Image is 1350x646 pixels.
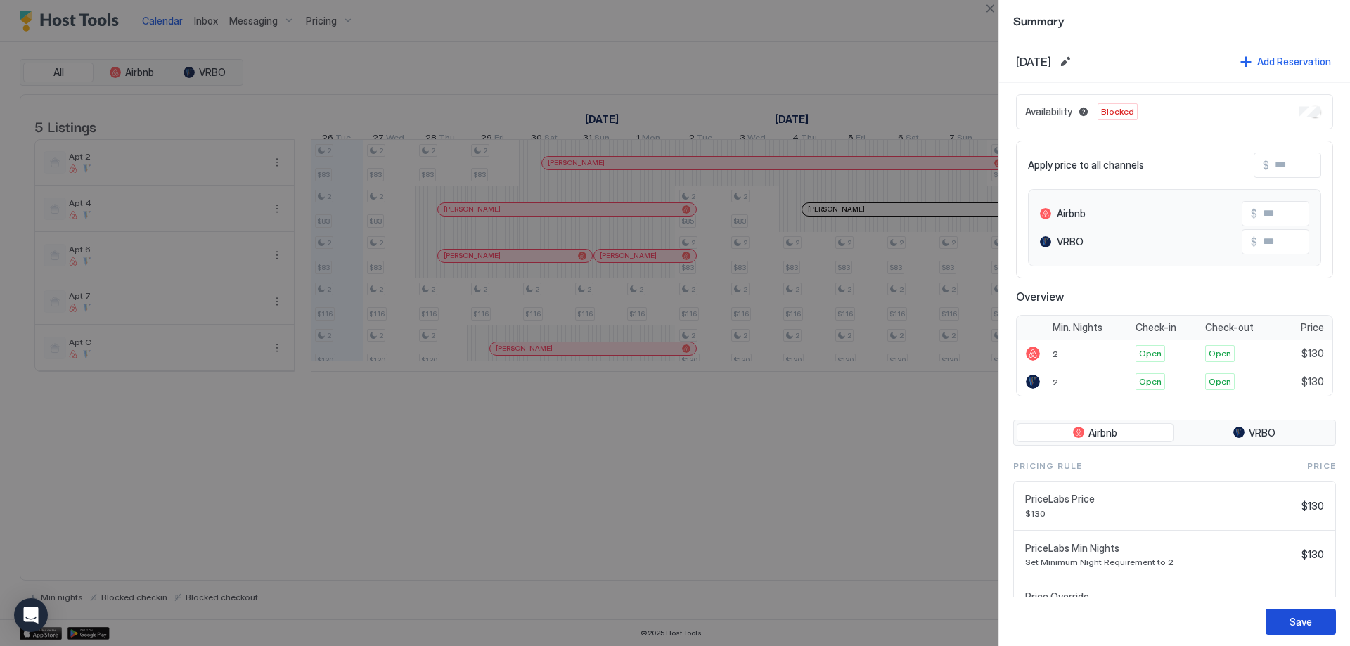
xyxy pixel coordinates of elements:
[1028,159,1144,172] span: Apply price to all channels
[1301,500,1324,512] span: $130
[1057,235,1084,248] span: VRBO
[1301,347,1324,360] span: $130
[1257,54,1331,69] div: Add Reservation
[1025,105,1072,118] span: Availability
[1013,420,1336,446] div: tab-group
[14,598,48,632] div: Open Intercom Messenger
[1017,423,1174,443] button: Airbnb
[1139,375,1162,388] span: Open
[1025,542,1296,555] span: PriceLabs Min Nights
[1251,207,1257,220] span: $
[1088,427,1117,439] span: Airbnb
[1013,460,1082,472] span: Pricing Rule
[1136,321,1176,334] span: Check-in
[1266,609,1336,635] button: Save
[1238,52,1333,71] button: Add Reservation
[1053,377,1058,387] span: 2
[1025,508,1296,519] span: $130
[1075,103,1092,120] button: Blocked dates override all pricing rules and remain unavailable until manually unblocked
[1013,11,1336,29] span: Summary
[1290,614,1312,629] div: Save
[1249,427,1275,439] span: VRBO
[1251,235,1257,248] span: $
[1301,548,1324,561] span: $130
[1016,55,1051,69] span: [DATE]
[1205,321,1254,334] span: Check-out
[1307,460,1336,472] span: Price
[1057,53,1074,70] button: Edit date range
[1053,321,1102,334] span: Min. Nights
[1057,207,1086,220] span: Airbnb
[1016,290,1333,304] span: Overview
[1301,321,1324,334] span: Price
[1025,590,1296,603] span: Price Override
[1139,347,1162,360] span: Open
[1209,375,1231,388] span: Open
[1176,423,1333,443] button: VRBO
[1263,159,1269,172] span: $
[1053,349,1058,359] span: 2
[1101,105,1134,118] span: Blocked
[1209,347,1231,360] span: Open
[1025,493,1296,505] span: PriceLabs Price
[1025,557,1296,567] span: Set Minimum Night Requirement to 2
[1301,375,1324,388] span: $130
